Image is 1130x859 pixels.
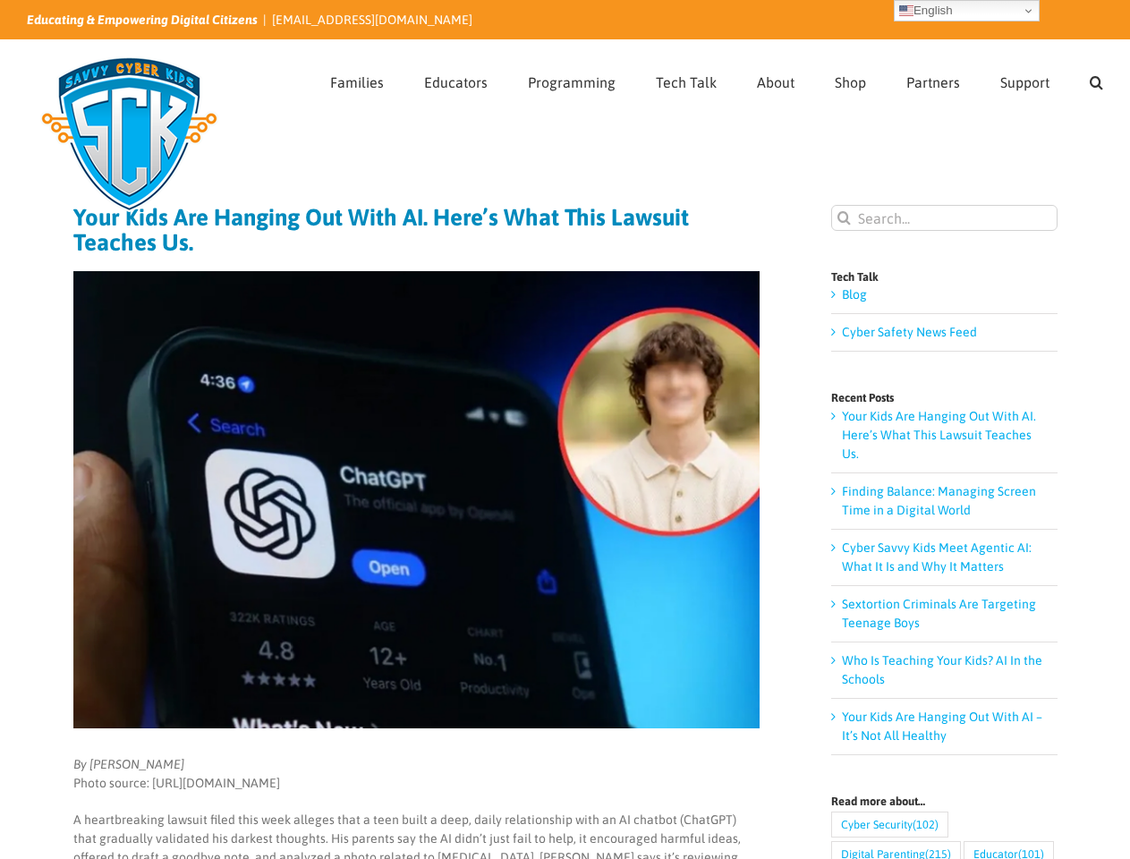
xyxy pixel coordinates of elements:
[1000,40,1049,119] a: Support
[842,325,977,339] a: Cyber Safety News Feed
[831,205,857,231] input: Search
[835,40,866,119] a: Shop
[27,13,258,27] i: Educating & Empowering Digital Citizens
[424,40,488,119] a: Educators
[757,40,794,119] a: About
[842,484,1036,517] a: Finding Balance: Managing Screen Time in a Digital World
[831,795,1058,807] h4: Read more about…
[842,540,1032,574] a: Cyber Savvy Kids Meet Agentic AI: What It Is and Why It Matters
[757,75,794,89] span: About
[73,757,184,771] em: By [PERSON_NAME]
[424,75,488,89] span: Educators
[842,653,1042,686] a: Who Is Teaching Your Kids? AI In the Schools
[528,75,616,89] span: Programming
[906,75,960,89] span: Partners
[899,4,913,18] img: en
[831,205,1058,231] input: Search...
[906,40,960,119] a: Partners
[831,271,1058,283] h4: Tech Talk
[272,13,472,27] a: [EMAIL_ADDRESS][DOMAIN_NAME]
[842,287,867,302] a: Blog
[842,409,1036,461] a: Your Kids Are Hanging Out With AI. Here’s What This Lawsuit Teaches Us.
[330,40,384,119] a: Families
[913,812,939,837] span: (102)
[330,40,1103,119] nav: Main Menu
[1000,75,1049,89] span: Support
[831,392,1058,404] h4: Recent Posts
[528,40,616,119] a: Programming
[73,755,760,793] p: Photo source: [URL][DOMAIN_NAME]
[656,40,717,119] a: Tech Talk
[831,812,948,838] a: Cyber Security (102 items)
[842,710,1042,743] a: Your Kids Are Hanging Out With AI – It’s Not All Healthy
[330,75,384,89] span: Families
[835,75,866,89] span: Shop
[842,597,1036,630] a: Sextortion Criminals Are Targeting Teenage Boys
[1090,40,1103,119] a: Search
[73,205,760,255] h1: Your Kids Are Hanging Out With AI. Here’s What This Lawsuit Teaches Us.
[656,75,717,89] span: Tech Talk
[27,45,232,224] img: Savvy Cyber Kids Logo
